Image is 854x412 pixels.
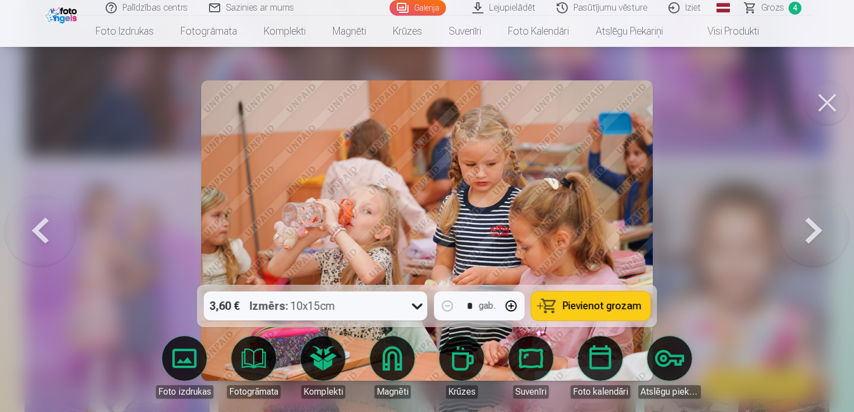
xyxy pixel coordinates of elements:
[361,336,424,399] a: Magnēti
[319,16,379,47] a: Magnēti
[250,16,319,47] a: Komplekti
[156,385,214,399] div: Foto izdrukas
[789,2,801,15] span: 4
[761,1,784,15] span: Grozs
[676,16,772,47] a: Visi produkti
[638,336,701,399] a: Atslēgu piekariņi
[500,336,562,399] a: Suvenīri
[495,16,582,47] a: Foto kalendāri
[582,16,676,47] a: Atslēgu piekariņi
[435,16,495,47] a: Suvenīri
[446,385,478,399] div: Krūzes
[430,336,493,399] a: Krūzes
[82,16,167,47] a: Foto izdrukas
[153,336,216,399] a: Foto izdrukas
[563,301,642,311] span: Pievienot grozam
[222,336,285,399] a: Fotogrāmata
[374,385,411,399] div: Magnēti
[479,299,496,313] div: gab.
[638,385,701,399] div: Atslēgu piekariņi
[571,385,630,399] div: Foto kalendāri
[227,385,281,399] div: Fotogrāmata
[532,291,651,320] button: Pievienot grozam
[250,298,288,314] strong: Izmērs :
[301,385,345,399] div: Komplekti
[167,16,250,47] a: Fotogrāmata
[250,291,335,320] div: 10x15cm
[513,385,549,399] div: Suvenīri
[46,4,80,23] img: /fa1
[292,336,354,399] a: Komplekti
[379,16,435,47] a: Krūzes
[204,291,245,320] div: 3,60 €
[569,336,632,399] a: Foto kalendāri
